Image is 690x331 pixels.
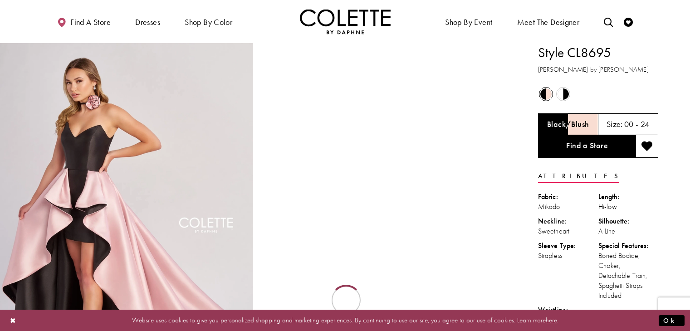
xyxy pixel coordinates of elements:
div: Strapless [538,251,598,261]
div: Mikado [538,202,598,212]
a: Meet the designer [515,9,582,34]
p: Website uses cookies to give you personalized shopping and marketing experiences. By continuing t... [65,314,625,326]
img: Colette by Daphne [300,9,391,34]
div: Black/Blush [538,86,554,102]
a: Check Wishlist [621,9,635,34]
div: Silhouette: [598,216,659,226]
div: Sleeve Type: [538,241,598,251]
span: Meet the designer [517,18,580,27]
span: Dresses [135,18,160,27]
div: Length: [598,192,659,202]
a: Toggle search [602,9,615,34]
h3: [PERSON_NAME] by [PERSON_NAME] [538,64,658,75]
div: A-Line [598,226,659,236]
div: Neckline: [538,216,598,226]
span: Shop by color [182,9,235,34]
div: Fabric: [538,192,598,202]
video: Style CL8695 Colette by Daphne #1 autoplay loop mute video [258,43,511,170]
span: Shop By Event [443,9,494,34]
div: Sweetheart [538,226,598,236]
div: Hi-low [598,202,659,212]
span: Dresses [133,9,162,34]
span: Find a store [70,18,111,27]
h1: Style CL8695 [538,43,658,62]
a: Find a store [55,9,113,34]
div: Special Features: [598,241,659,251]
span: Shop by color [185,18,232,27]
div: Waistline: [538,305,598,315]
a: Attributes [538,170,619,183]
button: Close Dialog [5,312,21,328]
div: Black/White [555,86,571,102]
h5: Chosen color [547,120,589,129]
a: Find a Store [538,135,636,158]
a: here [546,316,557,325]
span: Size: [607,119,623,129]
button: Submit Dialog [659,315,685,326]
div: Boned Bodice, Choker, Detachable Train, Spaghetti Straps Included [598,251,659,301]
div: Product color controls state depends on size chosen [538,86,658,103]
span: Shop By Event [445,18,492,27]
a: Visit Home Page [300,9,391,34]
h5: 00 - 24 [624,120,650,129]
button: Add to wishlist [636,135,658,158]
